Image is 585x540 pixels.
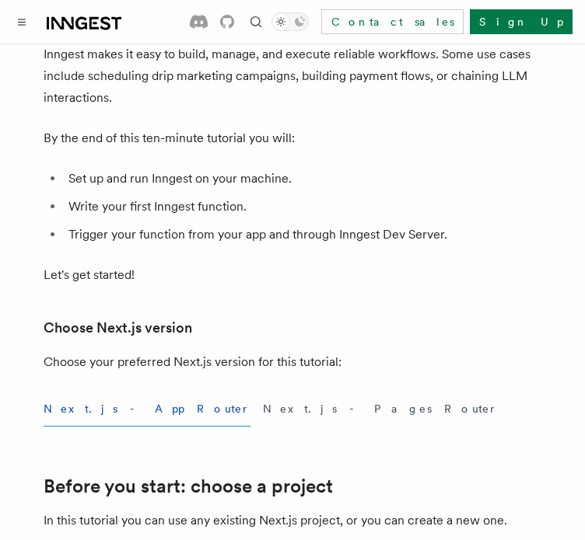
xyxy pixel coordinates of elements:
[263,392,498,427] button: Next.js - Pages Router
[44,476,333,497] a: Before you start: choose a project
[271,12,309,31] button: Toggle dark mode
[12,12,31,31] button: Toggle navigation
[321,9,464,34] a: Contact sales
[64,196,541,218] li: Write your first Inngest function.
[44,317,192,339] a: Choose Next.js version
[247,12,265,31] button: Find something...
[44,351,541,373] p: Choose your preferred Next.js version for this tutorial:
[64,168,541,190] li: Set up and run Inngest on your machine.
[44,510,541,531] p: In this tutorial you can use any existing Next.js project, or you can create a new one.
[44,264,541,286] p: Let's get started!
[44,392,250,427] button: Next.js - App Router
[44,44,541,109] p: Inngest makes it easy to build, manage, and execute reliable workflows. Some use cases include sc...
[64,224,541,246] li: Trigger your function from your app and through Inngest Dev Server.
[470,9,573,34] a: Sign Up
[44,127,541,149] p: By the end of this ten-minute tutorial you will:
